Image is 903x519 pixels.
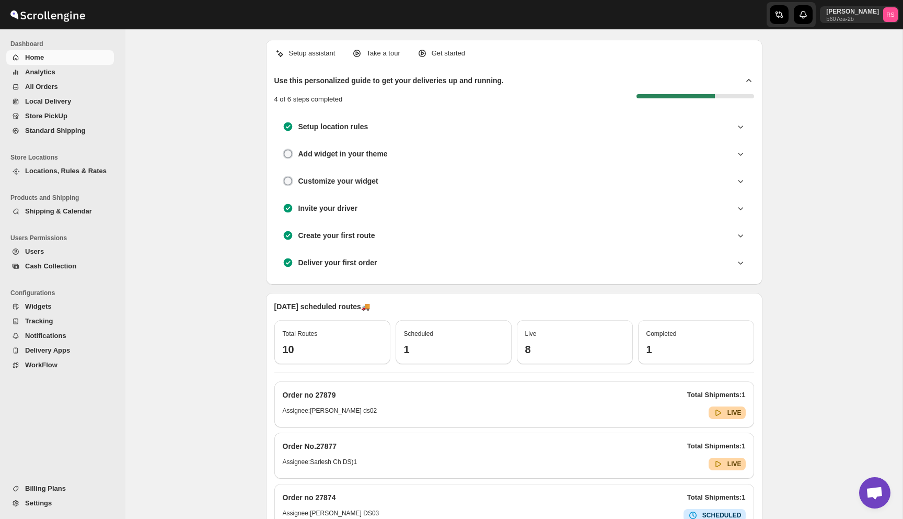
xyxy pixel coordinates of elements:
h2: Order no 27874 [283,492,336,503]
button: Shipping & Calendar [6,204,114,219]
p: 4 of 6 steps completed [274,94,343,105]
span: Standard Shipping [25,127,86,134]
p: Take a tour [366,48,400,59]
button: Locations, Rules & Rates [6,164,114,178]
h3: 8 [525,343,624,356]
span: Users [25,247,44,255]
p: [DATE] scheduled routes 🚚 [274,301,754,312]
h6: Assignee: [PERSON_NAME] ds02 [283,407,377,419]
button: All Orders [6,80,114,94]
button: Tracking [6,314,114,329]
button: Delivery Apps [6,343,114,358]
span: Products and Shipping [10,194,118,202]
button: Home [6,50,114,65]
span: Completed [646,330,677,337]
span: Delivery Apps [25,346,70,354]
b: LIVE [727,460,742,468]
h3: Customize your widget [298,176,378,186]
span: Billing Plans [25,484,66,492]
h2: Order no 27879 [283,390,336,400]
span: Configurations [10,289,118,297]
p: Total Shipments: 1 [687,441,746,452]
span: Tracking [25,317,53,325]
button: User menu [820,6,899,23]
h2: Order No.27877 [283,441,337,452]
h3: Add widget in your theme [298,149,388,159]
span: WorkFlow [25,361,57,369]
span: Local Delivery [25,97,71,105]
p: b607ea-2b [826,16,879,22]
p: Total Shipments: 1 [687,492,746,503]
span: Cash Collection [25,262,76,270]
span: Romil Seth [883,7,898,22]
text: RS [886,12,895,18]
b: LIVE [727,409,742,416]
h3: 1 [404,343,503,356]
span: All Orders [25,83,58,91]
p: Get started [432,48,465,59]
h3: Invite your driver [298,203,358,213]
h2: Use this personalized guide to get your deliveries up and running. [274,75,504,86]
span: Users Permissions [10,234,118,242]
button: Settings [6,496,114,511]
button: Widgets [6,299,114,314]
button: Analytics [6,65,114,80]
h3: Setup location rules [298,121,368,132]
span: Analytics [25,68,55,76]
h6: Assignee: Sarlesh Ch DS)1 [283,458,357,470]
button: Notifications [6,329,114,343]
button: WorkFlow [6,358,114,373]
a: Open chat [859,477,890,509]
p: Total Shipments: 1 [687,390,746,400]
span: Total Routes [283,330,318,337]
span: Shipping & Calendar [25,207,92,215]
h3: 1 [646,343,746,356]
button: Users [6,244,114,259]
span: Widgets [25,302,51,310]
h3: Create your first route [298,230,375,241]
img: ScrollEngine [8,2,87,28]
p: Setup assistant [289,48,335,59]
span: Locations, Rules & Rates [25,167,107,175]
span: Settings [25,499,52,507]
span: Store Locations [10,153,118,162]
h3: 10 [283,343,382,356]
span: Store PickUp [25,112,67,120]
span: Notifications [25,332,66,340]
b: SCHEDULED [702,512,742,519]
span: Live [525,330,537,337]
span: Home [25,53,44,61]
button: Cash Collection [6,259,114,274]
button: Billing Plans [6,481,114,496]
span: Scheduled [404,330,434,337]
p: [PERSON_NAME] [826,7,879,16]
span: Dashboard [10,40,118,48]
h3: Deliver your first order [298,257,377,268]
